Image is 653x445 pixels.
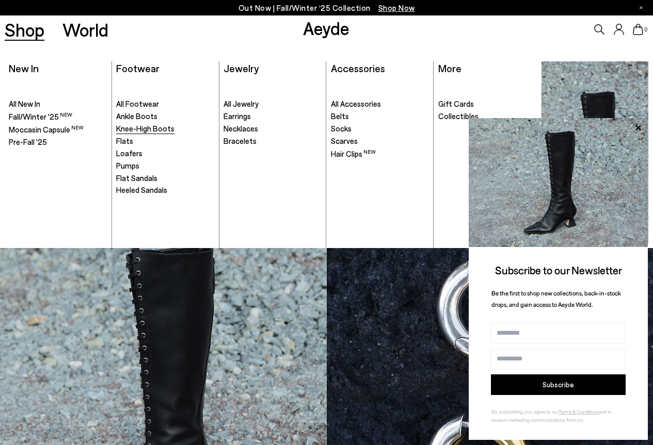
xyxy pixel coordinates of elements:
span: Scarves [331,136,358,145]
a: Heeled Sandals [116,185,214,195]
a: Necklaces [224,124,321,134]
span: Socks [331,124,352,133]
a: Earrings [224,111,321,122]
a: Terms & Conditions [559,408,599,415]
span: Necklaces [224,124,258,133]
img: 2a6287a1333c9a56320fd6e7b3c4a9a9.jpg [469,118,648,247]
a: Scarves [331,136,429,146]
a: Bracelets [224,136,321,146]
a: Gift Cards [438,99,536,109]
a: Pre-Fall '25 [9,137,106,147]
span: All Accessories [331,99,381,108]
span: Ankle Boots [116,111,157,121]
span: Subscribe to our Newsletter [495,263,622,276]
span: All Jewelry [224,99,259,108]
a: Accessories [331,62,385,74]
span: Gift Cards [438,99,474,108]
span: 0 [643,27,648,32]
span: Collectibles [438,111,479,121]
a: Belts [331,111,429,122]
a: All Jewelry [224,99,321,109]
p: Out Now | Fall/Winter ‘25 Collection [238,2,415,14]
a: Shop [5,21,44,39]
a: Jewelry [224,62,259,74]
span: Flats [116,136,133,145]
a: New In [9,62,39,74]
a: Ankle Boots [116,111,214,122]
a: All Footwear [116,99,214,109]
a: Socks [331,124,429,134]
a: Fall/Winter '25 [9,111,106,122]
a: Footwear [116,62,160,74]
span: Be the first to shop new collections, back-in-stock drops, and gain access to Aeyde World. [491,289,621,308]
a: Knee-High Boots [116,124,214,134]
span: Bracelets [224,136,257,145]
a: All Accessories [331,99,429,109]
span: Navigate to /collections/new-in [378,3,415,12]
span: Loafers [116,149,142,158]
a: Collectibles [438,111,536,122]
a: Flats [116,136,214,146]
a: Loafers [116,149,214,159]
span: Flat Sandals [116,173,157,183]
a: 0 [633,24,643,35]
a: Flat Sandals [116,173,214,184]
span: Belts [331,111,349,121]
a: Pumps [116,161,214,171]
a: Aeyde [303,17,349,39]
a: Fall/Winter '25 Out Now [541,61,648,243]
a: World [62,21,108,39]
span: All Footwear [116,99,159,108]
span: Earrings [224,111,251,121]
a: More [438,62,461,74]
span: By subscribing, you agree to our [491,408,559,415]
span: Pumps [116,161,139,170]
span: Heeled Sandals [116,185,167,194]
span: All New In [9,99,40,108]
img: Group_1295_900x.jpg [541,61,648,243]
button: Subscribe [491,374,626,395]
a: Hair Clips [331,149,429,159]
span: Hair Clips [331,149,376,158]
a: All New In [9,99,106,109]
span: Fall/Winter '25 [9,112,72,121]
a: Moccasin Capsule [9,124,106,135]
span: Knee-High Boots [116,124,174,133]
span: Pre-Fall '25 [9,137,47,146]
span: Moccasin Capsule [9,125,84,134]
